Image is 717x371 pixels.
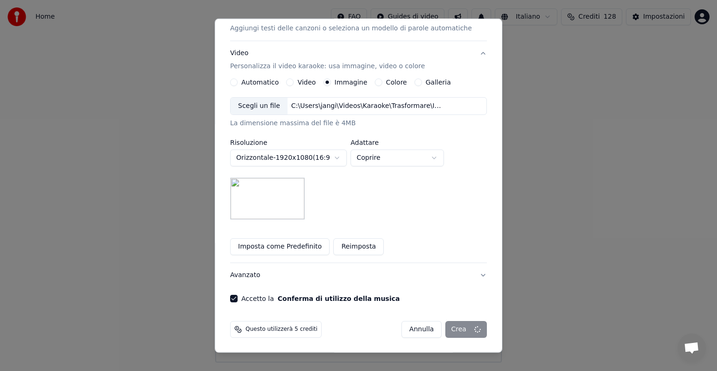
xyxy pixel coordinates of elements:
[231,98,288,114] div: Scegli un file
[230,24,472,33] p: Aggiungi testi delle canzoni o seleziona un modello di parole automatiche
[297,79,316,86] label: Video
[351,139,444,146] label: Adattare
[230,263,487,287] button: Avanzato
[426,79,451,86] label: Galleria
[230,3,487,41] button: TestiAggiungi testi delle canzoni o seleziona un modello di parole automatiche
[230,62,425,71] p: Personalizza il video karaoke: usa immagine, video o colore
[333,238,384,255] button: Reimposta
[230,119,487,128] div: La dimensione massima del file è 4MB
[278,295,400,302] button: Accetto la
[230,238,330,255] button: Imposta come Predefinito
[401,321,442,338] button: Annulla
[230,41,487,78] button: VideoPersonalizza il video karaoke: usa immagine, video o colore
[230,78,487,263] div: VideoPersonalizza il video karaoke: usa immagine, video o colore
[241,79,279,86] label: Automatico
[288,101,446,111] div: C:\Users\jangi\Videos\Karaoke\Trasformare\Immagini\Non al denaro non all'amore ne al cielo.jpg
[335,79,367,86] label: Immagine
[230,139,347,146] label: Risoluzione
[386,79,407,86] label: Colore
[241,295,400,302] label: Accetto la
[230,49,425,71] div: Video
[246,326,317,333] span: Questo utilizzerà 5 crediti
